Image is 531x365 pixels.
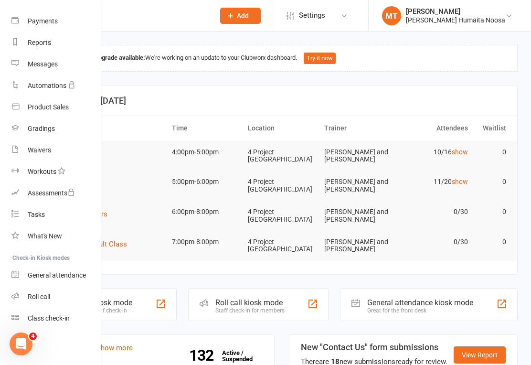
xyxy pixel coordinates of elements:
[11,204,102,225] a: Tasks
[244,201,320,231] td: 4 Project [GEOGRAPHIC_DATA]
[73,298,132,307] div: Class kiosk mode
[11,75,102,97] a: Automations
[472,141,510,163] td: 0
[11,182,102,204] a: Assessments
[10,333,32,355] iframe: Intercom live chat
[244,116,320,140] th: Location
[168,171,244,193] td: 5:00pm-6:00pm
[64,54,145,61] strong: Dashboard upgrade available:
[189,348,217,363] strong: 132
[396,141,472,163] td: 10/16
[472,171,510,193] td: 0
[237,12,249,20] span: Add
[28,232,62,240] div: What's New
[396,116,472,140] th: Attendees
[11,54,102,75] a: Messages
[168,201,244,223] td: 6:00pm-8:00pm
[320,116,396,140] th: Trainer
[320,171,396,201] td: [PERSON_NAME] and [PERSON_NAME]
[396,201,472,223] td: 0/30
[11,97,102,118] a: Product Sales
[28,103,69,111] div: Product Sales
[29,333,37,340] span: 4
[28,314,70,322] div: Class check-in
[396,171,472,193] td: 11/20
[472,116,510,140] th: Waitlist
[244,231,320,261] td: 4 Project [GEOGRAPHIC_DATA]
[472,201,510,223] td: 0
[382,6,401,25] div: MT
[472,231,510,253] td: 0
[11,265,102,286] a: General attendance kiosk mode
[28,293,50,301] div: Roll call
[301,343,447,352] h3: New "Contact Us" form submissions
[11,225,102,247] a: What's New
[28,39,51,46] div: Reports
[46,45,518,72] div: We're working on an update to your Clubworx dashboard.
[304,53,336,64] button: Try it now
[11,32,102,54] a: Reports
[28,125,55,132] div: Gradings
[168,116,244,140] th: Time
[454,346,506,364] a: View Report
[56,9,208,22] input: Search...
[396,231,472,253] td: 0/30
[11,11,102,32] a: Payments
[28,168,56,175] div: Workouts
[28,17,58,25] div: Payments
[320,231,396,261] td: [PERSON_NAME] and [PERSON_NAME]
[28,82,66,89] div: Automations
[11,140,102,161] a: Waivers
[320,141,396,171] td: [PERSON_NAME] and [PERSON_NAME]
[97,344,133,352] a: show more
[53,116,168,140] th: Event/Booking
[320,201,396,231] td: [PERSON_NAME] and [PERSON_NAME]
[28,271,86,279] div: General attendance
[168,231,244,253] td: 7:00pm-8:00pm
[244,141,320,171] td: 4 Project [GEOGRAPHIC_DATA]
[452,148,468,156] a: show
[28,189,75,197] div: Assessments
[11,161,102,182] a: Workouts
[299,5,325,26] span: Settings
[28,211,45,218] div: Tasks
[452,178,468,185] a: show
[57,96,507,106] h3: Coming up [DATE]
[215,307,285,314] div: Staff check-in for members
[28,60,58,68] div: Messages
[244,171,320,201] td: 4 Project [GEOGRAPHIC_DATA]
[406,16,505,24] div: [PERSON_NAME] Humaita Noosa
[215,298,285,307] div: Roll call kiosk mode
[367,298,473,307] div: General attendance kiosk mode
[220,8,261,24] button: Add
[73,307,132,314] div: Member self check-in
[28,146,51,154] div: Waivers
[406,7,505,16] div: [PERSON_NAME]
[11,286,102,308] a: Roll call
[58,343,263,352] h3: Members
[11,118,102,140] a: Gradings
[168,141,244,163] td: 4:00pm-5:00pm
[11,308,102,329] a: Class kiosk mode
[367,307,473,314] div: Great for the front desk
